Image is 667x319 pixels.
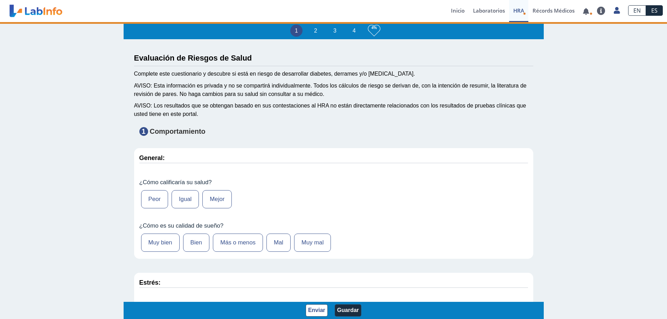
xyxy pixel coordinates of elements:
label: Mejor [202,190,232,208]
label: Muy bien [141,234,180,252]
h3: Evaluación de Riesgos de Salud [134,54,533,62]
strong: Estrés: [139,279,161,286]
iframe: Help widget launcher [605,292,659,311]
span: HRA [513,7,524,14]
strong: General: [139,154,165,161]
label: Igual [172,190,199,208]
a: ES [646,5,663,16]
div: Complete este cuestionario y descubre si está en riesgo de desarrollar diabetes, derrames y/o [ME... [134,70,533,78]
li: 4 [348,25,360,37]
strong: Comportamiento [150,127,206,135]
label: ¿Cómo es su calidad de sueño? [139,222,528,229]
div: AVISO: Esta información es privada y no se compartirá individualmente. Todos los cálculos de ries... [134,82,533,98]
button: Enviar [306,304,328,317]
div: AVISO: Los resultados que se obtengan basado en sus contestaciones al HRA no están directamente r... [134,102,533,118]
a: EN [628,5,646,16]
label: Peor [141,190,168,208]
label: Mal [266,234,291,252]
li: 1 [290,25,303,37]
span: 1 [139,127,148,136]
button: Guardar [335,304,361,317]
li: 2 [310,25,322,37]
label: Muy mal [294,234,331,252]
label: Bien [183,234,210,252]
li: 3 [329,25,341,37]
label: Más o menos [213,234,263,252]
label: ¿Cómo calificaría su salud? [139,179,528,186]
h3: 4% [368,23,380,32]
